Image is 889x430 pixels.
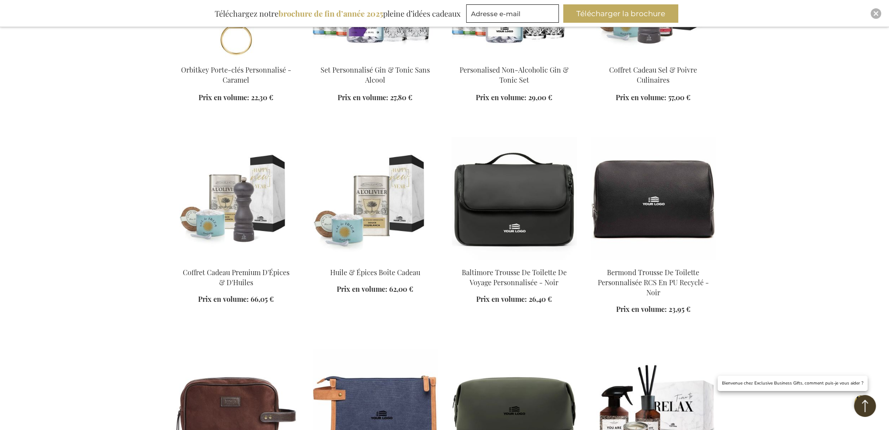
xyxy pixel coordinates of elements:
[174,137,299,259] img: Coffret Cadeau Premium D'Épices & D'Huiles
[476,92,526,101] span: Prix en volume:
[563,4,678,23] button: Télécharger la brochure
[476,294,552,304] a: Prix en volume: 26,40 €
[313,256,438,264] a: Huile & Épices Boîte Cadeau
[616,92,666,101] span: Prix en volume:
[338,92,388,101] span: Prix en volume:
[616,304,690,314] a: Prix en volume: 23,95 €
[609,65,697,84] a: Coffret Cadeau Sel & Poivre Culinaires
[174,54,299,63] a: Personalised Orbitkey Loop Keychain - Caramel
[466,4,561,25] form: marketing offers and promotions
[211,4,464,23] div: Téléchargez notre pleine d’idées cadeaux
[337,284,413,294] a: Prix en volume: 62,00 €
[871,8,881,19] div: Close
[616,304,667,313] span: Prix en volume:
[873,11,879,16] img: Close
[337,284,387,293] span: Prix en volume:
[183,267,289,287] a: Coffret Cadeau Premium D'Épices & D'Huiles
[338,92,412,102] a: Prix en volume: 27,80 €
[251,294,274,303] span: 66,05 €
[591,256,716,264] a: Personalised Bermond RCS Recycled PU Toiletry Bag - Black
[466,4,559,23] input: Adresse e-mail
[199,92,249,101] span: Prix en volume:
[668,92,690,101] span: 57,00 €
[598,267,709,297] a: Bermond Trousse De Toilette Personnalisée RCS En PU Recyclé - Noir
[591,54,716,63] a: Coffret Cadeau Sel & Poivre Culinaires
[313,54,438,63] a: Set Personnalisé Gin & Tonic Sans Alcool Set Personnalisé Gin & Tonic Sans Alcool
[528,92,552,101] span: 29,00 €
[669,304,690,313] span: 23,95 €
[251,92,273,101] span: 22,30 €
[198,294,249,303] span: Prix en volume:
[616,92,690,102] a: Prix en volume: 57,00 €
[313,137,438,259] img: Huile & Épices Boîte Cadeau
[174,256,299,264] a: Coffret Cadeau Premium D'Épices & D'Huiles
[199,92,273,102] a: Prix en volume: 22,30 €
[321,65,430,84] a: Set Personnalisé Gin & Tonic Sans Alcool
[330,267,420,276] a: Huile & Épices Boîte Cadeau
[462,267,567,287] a: Baltimore Trousse De Toilette De Voyage Personnalisée - Noir
[452,137,577,259] img: Personalised Baltimore Travel Toiletry Bag - Black
[591,137,716,259] img: Personalised Bermond RCS Recycled PU Toiletry Bag - Black
[181,65,291,84] a: Orbitkey Porte-clés Personnalisé - Caramel
[452,256,577,264] a: Personalised Baltimore Travel Toiletry Bag - Black
[476,92,552,102] a: Prix en volume: 29,00 €
[452,54,577,63] a: Personalised Non-Alcoholic Gin & Tonic Set
[389,284,413,293] span: 62,00 €
[476,294,527,303] span: Prix en volume:
[279,8,383,19] b: brochure de fin d’année 2025
[198,294,274,304] a: Prix en volume: 66,05 €
[460,65,568,84] a: Personalised Non-Alcoholic Gin & Tonic Set
[390,92,412,101] span: 27,80 €
[529,294,552,303] span: 26,40 €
